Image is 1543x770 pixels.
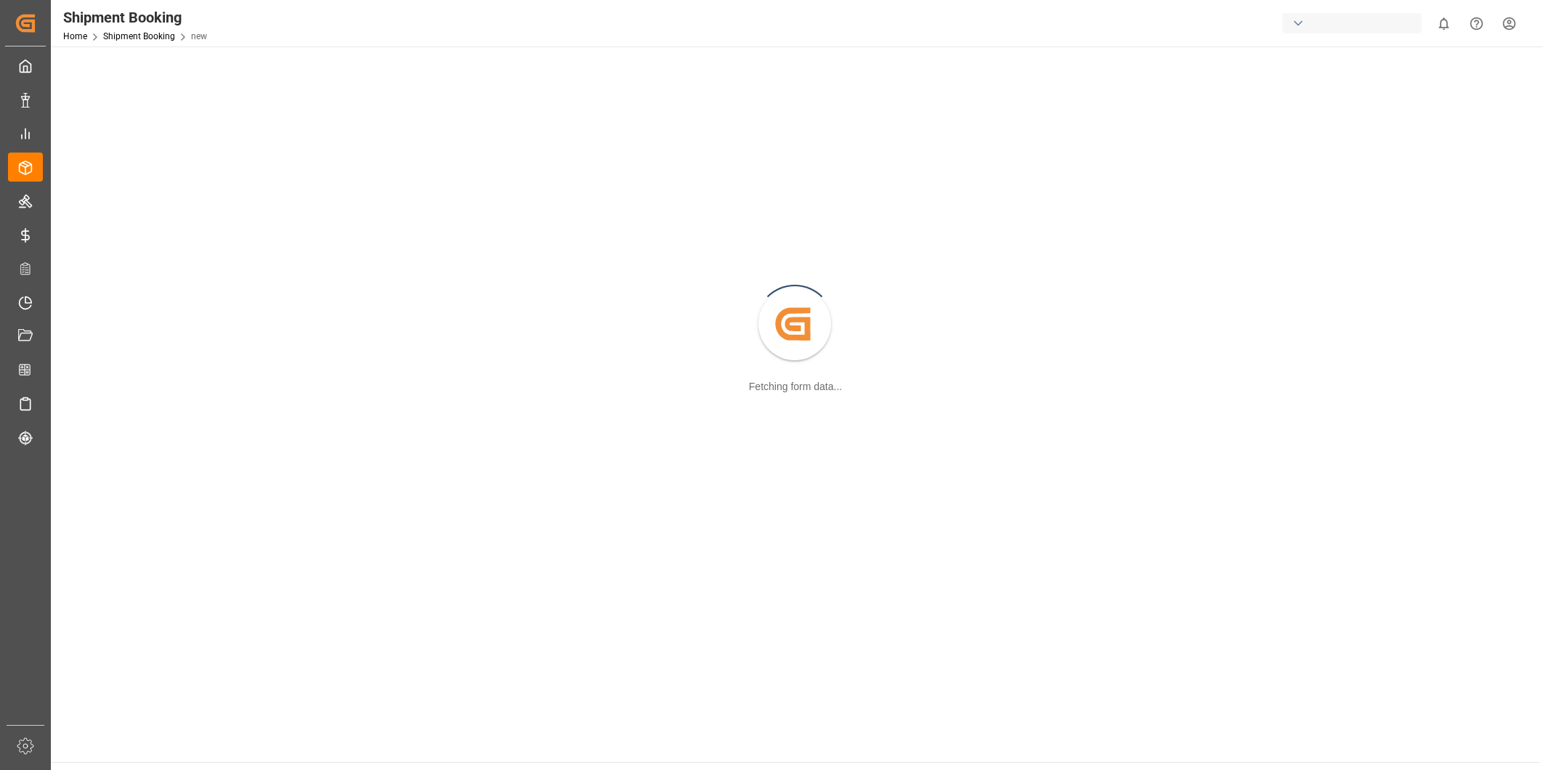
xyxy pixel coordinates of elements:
[1427,7,1460,40] button: show 0 new notifications
[63,31,87,41] a: Home
[103,31,175,41] a: Shipment Booking
[63,7,207,28] div: Shipment Booking
[749,379,842,394] div: Fetching form data...
[1460,7,1493,40] button: Help Center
